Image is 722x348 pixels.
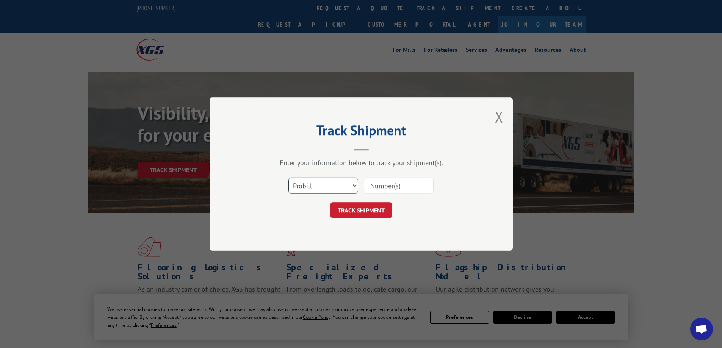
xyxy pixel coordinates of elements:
[364,178,434,194] input: Number(s)
[690,318,713,340] div: Open chat
[495,107,503,127] button: Close modal
[247,125,475,139] h2: Track Shipment
[247,158,475,167] div: Enter your information below to track your shipment(s).
[330,202,392,218] button: TRACK SHIPMENT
